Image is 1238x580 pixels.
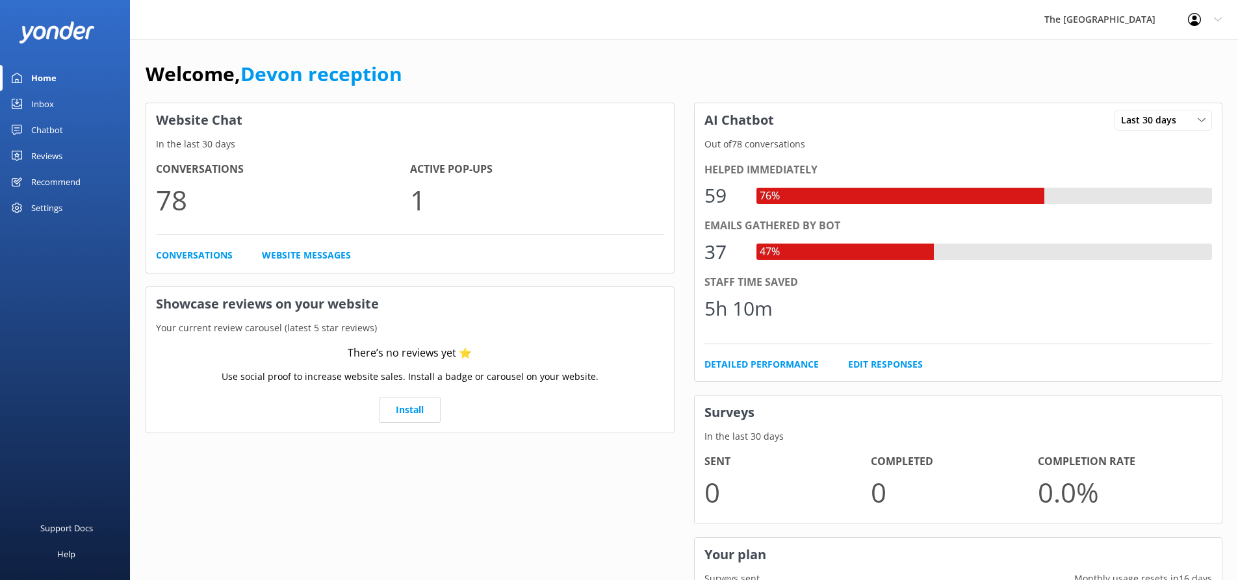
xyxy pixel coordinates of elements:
[1121,113,1184,127] span: Last 30 days
[146,321,674,335] p: Your current review carousel (latest 5 star reviews)
[695,396,1222,429] h3: Surveys
[871,470,1038,514] p: 0
[695,429,1222,444] p: In the last 30 days
[262,248,351,262] a: Website Messages
[146,287,674,321] h3: Showcase reviews on your website
[704,293,773,324] div: 5h 10m
[756,188,783,205] div: 76%
[146,58,402,90] h1: Welcome,
[871,453,1038,470] h4: Completed
[1038,453,1205,470] h4: Completion Rate
[756,244,783,260] div: 47%
[1038,470,1205,514] p: 0.0 %
[695,103,784,137] h3: AI Chatbot
[704,236,743,268] div: 37
[40,515,93,541] div: Support Docs
[704,453,871,470] h4: Sent
[695,137,1222,151] p: Out of 78 conversations
[57,541,75,567] div: Help
[222,370,599,384] p: Use social proof to increase website sales. Install a badge or carousel on your website.
[848,357,923,372] a: Edit Responses
[31,117,63,143] div: Chatbot
[156,178,410,221] p: 78
[704,470,871,514] p: 0
[156,248,233,262] a: Conversations
[410,161,664,178] h4: Active Pop-ups
[31,195,62,221] div: Settings
[704,218,1213,234] div: Emails gathered by bot
[19,21,94,43] img: yonder-white-logo.png
[695,538,1222,572] h3: Your plan
[410,178,664,221] p: 1
[704,357,819,372] a: Detailed Performance
[704,180,743,211] div: 59
[156,161,410,178] h4: Conversations
[146,103,674,137] h3: Website Chat
[240,60,402,87] a: Devon reception
[704,274,1213,291] div: Staff time saved
[31,169,81,195] div: Recommend
[379,397,441,423] a: Install
[704,162,1213,179] div: Helped immediately
[31,91,54,117] div: Inbox
[31,143,62,169] div: Reviews
[146,137,674,151] p: In the last 30 days
[348,345,472,362] div: There’s no reviews yet ⭐
[31,65,57,91] div: Home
